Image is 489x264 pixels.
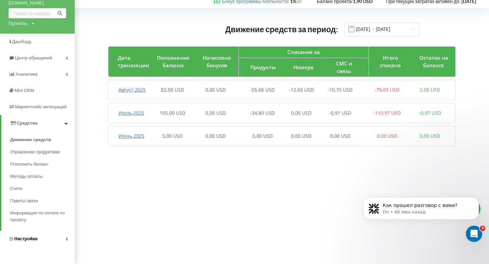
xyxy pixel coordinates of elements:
[10,197,38,204] span: Пакеты связи
[375,87,399,93] span: -79,03 USD
[353,183,489,246] iframe: Intercom notifications сообщение
[15,104,67,109] span: Маркетплейс интеграций
[291,110,311,116] span: 0,00 USD
[293,64,313,71] span: Номера
[252,133,273,139] span: 0,00 USD
[160,110,185,116] span: 105,00 USD
[420,133,440,139] span: 5,00 USD
[328,87,352,93] span: -10,75 USD
[119,110,144,116] span: Июль , 2025
[205,133,226,139] span: 0,00 USD
[289,87,314,93] span: -12,60 USD
[250,110,275,116] span: -34,80 USD
[16,72,37,77] span: Аналитика
[1,115,75,131] a: Средства
[10,210,71,223] span: Информация по оплате по проекту
[330,133,350,139] span: 0,00 USD
[466,226,482,242] iframe: Intercom live chat
[10,136,51,143] span: Движение средств
[336,60,352,74] span: СМС и связь
[420,87,440,93] span: 2,00 USD
[10,149,60,155] span: Управление продуктами
[15,55,52,60] span: Центр обращений
[157,54,189,68] span: Пополнение баланса
[10,173,42,180] span: Методы оплаты
[373,110,401,116] span: -110,97 USD
[419,54,448,68] span: Остаток на балансе
[119,87,146,93] span: Август , 2025
[205,87,226,93] span: 0,00 USD
[15,88,34,93] span: Mini CRM
[17,120,37,126] span: Средства
[377,133,397,139] span: 0,00 USD
[10,134,75,146] a: Движение средств
[10,183,75,195] a: Счета
[10,158,75,170] a: Пополнить баланс
[250,64,276,71] span: Продукты
[8,20,28,27] div: Проекты
[329,110,351,116] span: -0,91 USD
[162,133,183,139] span: 5,00 USD
[10,207,75,226] a: Информация по оплате по проекту
[205,110,226,116] span: 0,00 USD
[287,49,320,55] span: Списание за
[119,133,144,139] span: Июнь , 2025
[10,195,75,207] a: Пакеты связи
[419,110,441,116] span: -0,97 USD
[14,236,38,241] span: Настройки
[8,8,66,18] input: Поиск по номеру
[380,54,401,68] span: Итого списано
[10,146,75,158] a: Управление продуктами
[118,54,149,68] span: Дата транзакции
[161,87,184,93] span: 82,00 USD
[291,133,311,139] span: 0,00 USD
[225,24,338,34] span: Движение средств за период:
[12,39,31,44] span: Дашборд
[480,226,485,231] span: 3
[203,54,231,68] span: Начислено бонусов
[10,170,75,183] a: Методы оплаты
[250,87,275,93] span: -55,68 USD
[10,185,22,192] span: Счета
[10,161,48,168] span: Пополнить баланс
